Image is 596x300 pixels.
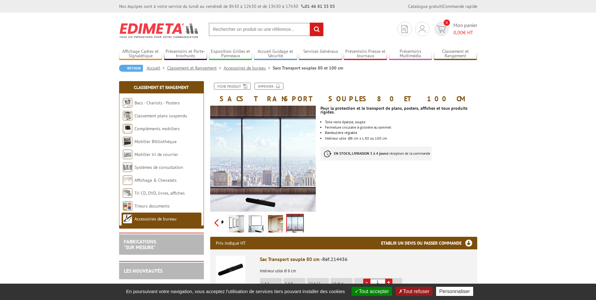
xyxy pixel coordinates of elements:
p: à réception de la commande [320,147,432,160]
img: Trieurs documents [123,201,132,211]
img: devis rapide [402,25,408,33]
a: Accessoires de bureau [134,216,177,222]
span: Réf.214436 [322,256,347,262]
p: Intérieur utile Ø 8 cm [260,264,472,273]
a: Présentoirs Multimédia [389,49,432,59]
a: Services Généraux [299,49,342,59]
a: Classement et Rangement [167,65,224,71]
img: sac_transport_souple_214436_3.jpg [268,215,283,235]
img: Mobilier tri de courrier [123,150,132,159]
input: rechercher [310,23,323,36]
span: Previous [213,218,219,228]
a: Affichage Cadres et Signalétique [119,49,162,59]
div: | [408,3,477,9]
a: Compléments mobiliers [134,126,180,131]
div: Nos équipes sont à votre service du lundi au vendredi de 8h30 à 12h30 et de 13h30 à 17h30 [119,3,335,9]
img: Affichage & Chevalets [123,175,132,185]
a: Accessoires de bureau [224,65,273,71]
p: 16 et + [332,281,353,286]
p: 1 à 4 [261,281,282,286]
strong: 01 46 81 33 03 [301,3,335,9]
p: Toile noire épaisse, souple [325,120,477,124]
span: En poursuivant votre navigation, vous acceptez l'utilisation de services tiers pouvant installer ... [123,289,348,294]
img: Classement plans suspendu [123,111,132,120]
span: 0,00 [453,29,463,36]
p: Fermeture circulaire à glissière au sommet [325,125,477,129]
strong: Pour la protection et le transport de plans, posters, affiches et tous produits rigides. [320,105,468,115]
p: Prix indiqué HT [216,237,246,249]
a: Fiche produit [214,83,251,90]
a: Présentoirs Presse et Journaux [344,49,387,59]
a: Accueil [147,65,167,71]
p: Intérieur utile : 8 cm x L 80 ou 100 cm [325,136,477,140]
img: Edimeta [119,19,199,42]
a: Affichage & Chevalets [134,177,177,183]
font: ø [348,135,351,141]
img: Accessoires de bureau [123,214,132,224]
strong: EN STOCK, LIVRAISON 3 à 4 jours [334,151,387,156]
button: Tout accepter [352,287,392,296]
span: 0 [444,19,450,26]
p: 10 à 15 [309,281,329,286]
div: Sac Transport souple 80 cm - [260,256,472,263]
p: 5 à 9 [285,281,305,286]
a: Classement et Rangement [134,85,189,90]
button: Tout refuser [396,287,432,296]
a: devis rapide 0 Mon panier 0,00€ HT [433,22,477,36]
a: Systèmes de consultation [134,164,183,170]
a: Commande rapide [443,3,477,9]
img: devis rapide [419,25,426,33]
button: Personnaliser (fenêtre modale) [436,287,473,296]
a: Trieurs documents [134,203,170,209]
a: FABRICATIONS"Sur Mesure" [124,238,156,250]
a: Tri CD, DVD, livres, affiches [134,190,185,196]
a: Classement plans suspendu [134,113,187,119]
a: Présentoirs et Porte-brochures [164,49,207,59]
img: sac_transport_souple_214436_4.jpg [287,214,303,234]
span: Mon panier [453,22,477,36]
a: LES NOUVEAUTÉS [124,268,162,274]
img: Tri CD, DVD, livres, affiches [123,188,132,198]
a: Bacs - Chariots - Posters [134,100,180,106]
a: + [385,279,392,286]
img: sac_transport_souple_214436_4.jpg [210,106,316,212]
img: sac_transport_souple_214436_1.jpg [229,215,244,235]
a: Mobilier Bibliothèque [134,139,177,144]
p: Bandoulière réglable [325,131,477,135]
a: Retour [119,65,143,72]
input: Rechercher un produit ou une référence... [209,23,324,36]
a: Exposition Grilles et Panneaux [209,49,252,59]
a: Mobilier tri de courrier [134,152,178,157]
img: Bacs - Chariots - Posters [123,98,132,108]
a: Classement et Rangement [434,49,477,59]
a: Catalogue gratuit [408,3,442,9]
h3: Etablir un devis ou passer commande [381,237,477,249]
a: Imprimer [254,83,283,90]
img: Sac Transport souple 80 cm [216,256,245,285]
img: Compléments mobiliers [123,124,132,133]
li: Sacs Transport souples 80 et 100 cm [273,65,343,71]
img: Systèmes de consultation [123,163,132,172]
span: € HT [453,29,477,36]
img: devis rapide [437,25,446,33]
a: Accueil Guidage et Sécurité [254,49,297,59]
img: Mobilier Bibliothèque [123,137,132,146]
img: sac_transport_souple_214436_2.jpg [249,215,264,235]
a: - [363,279,370,286]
